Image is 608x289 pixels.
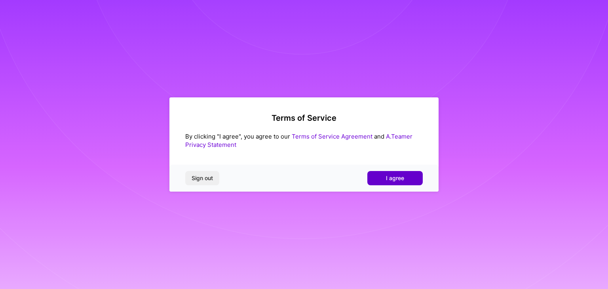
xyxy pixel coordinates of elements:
button: I agree [367,171,423,185]
span: I agree [386,174,404,182]
span: Sign out [192,174,213,182]
h2: Terms of Service [185,113,423,123]
a: Terms of Service Agreement [292,133,372,140]
div: By clicking "I agree", you agree to our and [185,132,423,149]
button: Sign out [185,171,219,185]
